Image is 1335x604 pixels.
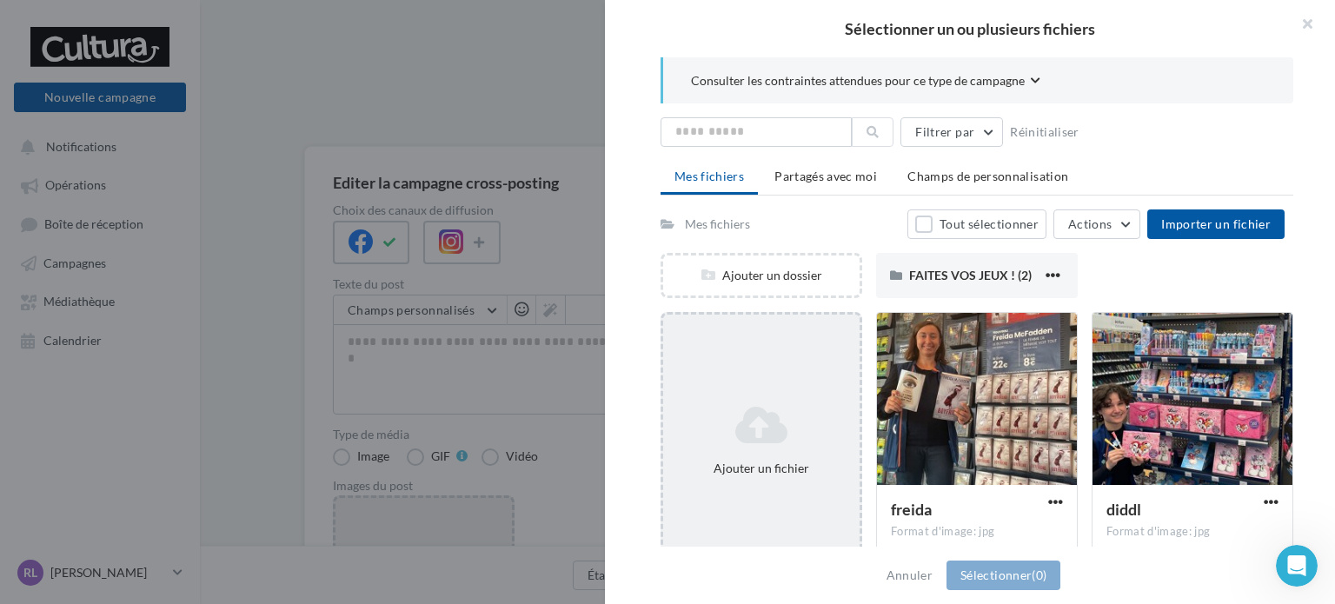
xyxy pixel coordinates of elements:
[685,216,750,233] div: Mes fichiers
[1053,209,1140,239] button: Actions
[1106,524,1279,540] div: Format d'image: jpg
[1106,500,1141,519] span: diddl
[946,561,1060,590] button: Sélectionner(0)
[663,267,860,284] div: Ajouter un dossier
[1003,122,1086,143] button: Réinitialiser
[674,169,744,183] span: Mes fichiers
[691,71,1040,93] button: Consulter les contraintes attendues pour ce type de campagne
[1147,209,1285,239] button: Importer un fichier
[1276,545,1318,587] iframe: Intercom live chat
[907,209,1046,239] button: Tout sélectionner
[909,268,1032,282] span: FAITES VOS JEUX ! (2)
[891,500,932,519] span: freida
[633,21,1307,37] h2: Sélectionner un ou plusieurs fichiers
[900,117,1003,147] button: Filtrer par
[1161,216,1271,231] span: Importer un fichier
[1068,216,1112,231] span: Actions
[880,565,940,586] button: Annuler
[891,524,1063,540] div: Format d'image: jpg
[691,72,1025,90] span: Consulter les contraintes attendues pour ce type de campagne
[670,460,853,477] div: Ajouter un fichier
[1032,567,1046,582] span: (0)
[774,169,877,183] span: Partagés avec moi
[907,169,1068,183] span: Champs de personnalisation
